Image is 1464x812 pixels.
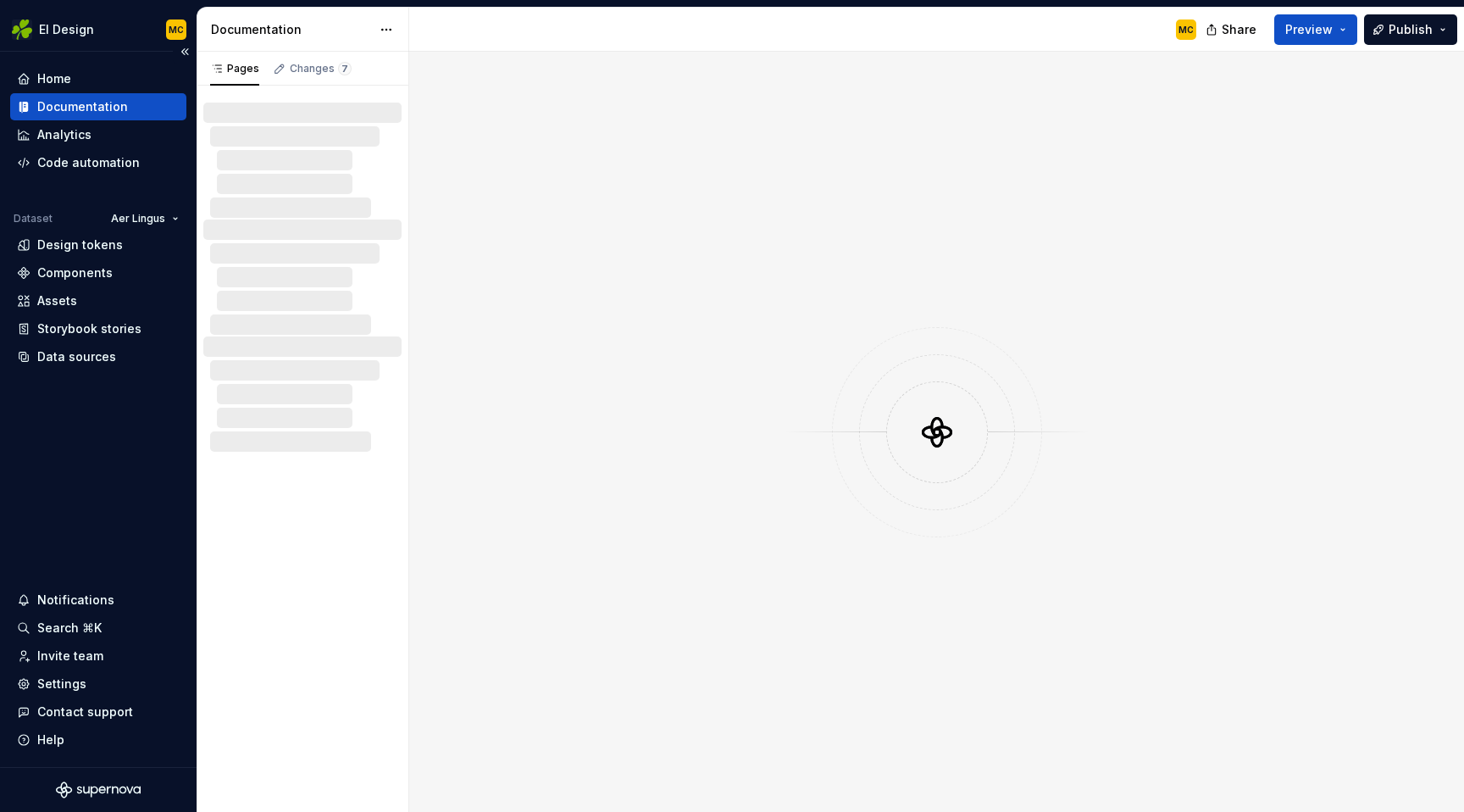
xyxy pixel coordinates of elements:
div: Search ⌘K [37,620,102,637]
div: Analytics [37,126,91,143]
div: Invite team [37,648,103,665]
span: Preview [1285,21,1333,38]
button: Search ⌘K [10,615,186,642]
div: Assets [37,292,77,309]
button: Aer Lingus [103,207,186,231]
button: Collapse sidebar [173,40,197,64]
a: Components [10,259,186,286]
a: Invite team [10,642,186,670]
div: MC [169,23,184,36]
div: Settings [37,676,86,692]
span: Publish [1389,21,1433,38]
a: Storybook stories [10,315,186,342]
div: Components [37,264,113,281]
div: MC [1178,23,1194,36]
div: Help [37,731,64,748]
div: Notifications [37,592,114,609]
button: Notifications [10,587,186,614]
img: 56b5df98-d96d-4d7e-807c-0afdf3bdaefa.png [12,19,32,40]
div: Design tokens [37,236,123,253]
svg: Supernova Logo [56,781,141,798]
a: Documentation [10,93,186,120]
button: Publish [1364,14,1457,45]
button: Contact support [10,698,186,726]
div: Changes [290,62,352,75]
a: Design tokens [10,231,186,259]
div: Home [37,70,71,87]
span: 7 [338,62,352,75]
button: Share [1197,14,1267,45]
div: Dataset [14,212,53,225]
a: Analytics [10,121,186,148]
div: Data sources [37,348,116,365]
button: Preview [1274,14,1357,45]
button: Help [10,726,186,754]
span: Share [1222,21,1256,38]
div: EI Design [39,21,94,38]
span: Aer Lingus [111,212,165,225]
div: Storybook stories [37,320,141,337]
a: Code automation [10,149,186,176]
div: Documentation [211,21,371,38]
a: Home [10,65,186,92]
div: Contact support [37,704,133,720]
div: Documentation [37,98,128,115]
div: Pages [210,62,259,75]
a: Data sources [10,343,186,370]
button: EI DesignMC [3,11,193,47]
div: Code automation [37,154,140,171]
a: Assets [10,287,186,314]
a: Settings [10,670,186,698]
